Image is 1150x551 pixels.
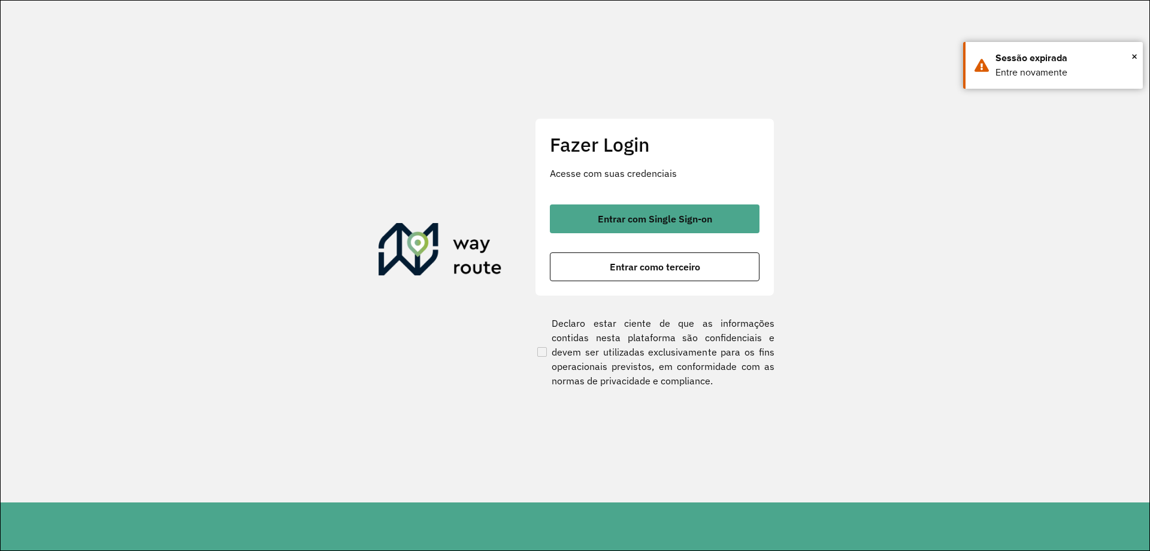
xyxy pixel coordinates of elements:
label: Declaro estar ciente de que as informações contidas nesta plataforma são confidenciais e devem se... [535,316,774,388]
div: Entre novamente [995,65,1134,80]
span: × [1131,47,1137,65]
button: button [550,204,759,233]
p: Acesse com suas credenciais [550,166,759,180]
span: Entrar com Single Sign-on [598,214,712,224]
button: Close [1131,47,1137,65]
img: Roteirizador AmbevTech [379,223,502,281]
span: Entrar como terceiro [610,262,700,272]
h2: Fazer Login [550,133,759,156]
div: Sessão expirada [995,51,1134,65]
button: button [550,252,759,281]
